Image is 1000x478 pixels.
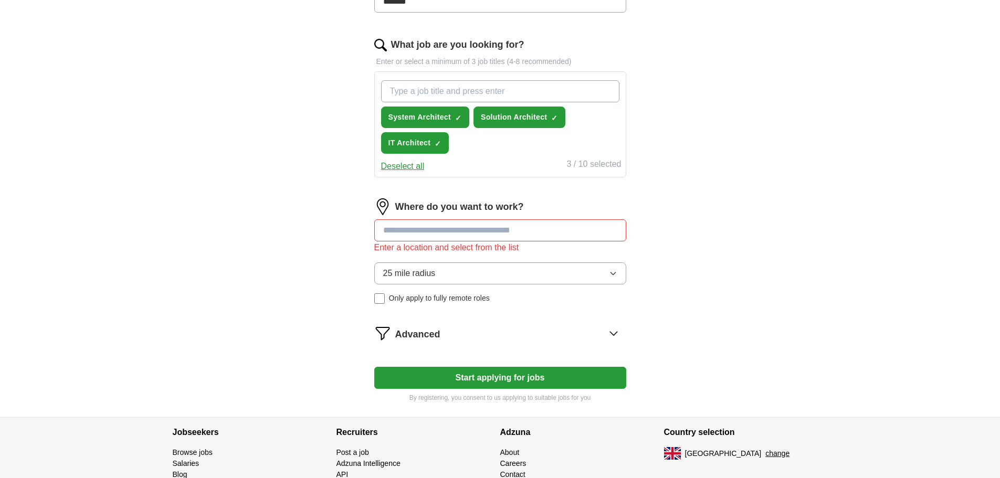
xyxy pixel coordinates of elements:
span: Only apply to fully remote roles [389,293,490,304]
img: UK flag [664,447,681,460]
a: Salaries [173,459,199,468]
label: What job are you looking for? [391,38,524,52]
input: Type a job title and press enter [381,80,619,102]
a: Post a job [336,448,369,456]
a: Careers [500,459,527,468]
p: Enter or select a minimum of 3 job titles (4-8 recommended) [374,56,626,67]
button: IT Architect✓ [381,132,449,154]
button: System Architect✓ [381,107,469,128]
button: Start applying for jobs [374,367,626,389]
a: Adzuna Intelligence [336,459,401,468]
img: location.png [374,198,391,215]
span: ✓ [435,140,441,148]
div: 3 / 10 selected [566,158,621,173]
span: ✓ [455,114,461,122]
p: By registering, you consent to us applying to suitable jobs for you [374,393,626,402]
button: 25 mile radius [374,262,626,284]
span: [GEOGRAPHIC_DATA] [685,448,762,459]
input: Only apply to fully remote roles [374,293,385,304]
label: Where do you want to work? [395,200,524,214]
h4: Country selection [664,418,828,447]
a: About [500,448,520,456]
div: Enter a location and select from the list [374,241,626,254]
img: filter [374,325,391,342]
span: System Architect [388,112,451,123]
span: Solution Architect [481,112,547,123]
button: Solution Architect✓ [473,107,565,128]
span: Advanced [395,327,440,342]
button: change [765,448,790,459]
span: 25 mile radius [383,267,436,280]
span: ✓ [551,114,557,122]
img: search.png [374,39,387,51]
a: Browse jobs [173,448,213,456]
span: IT Architect [388,137,431,148]
button: Deselect all [381,160,425,173]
